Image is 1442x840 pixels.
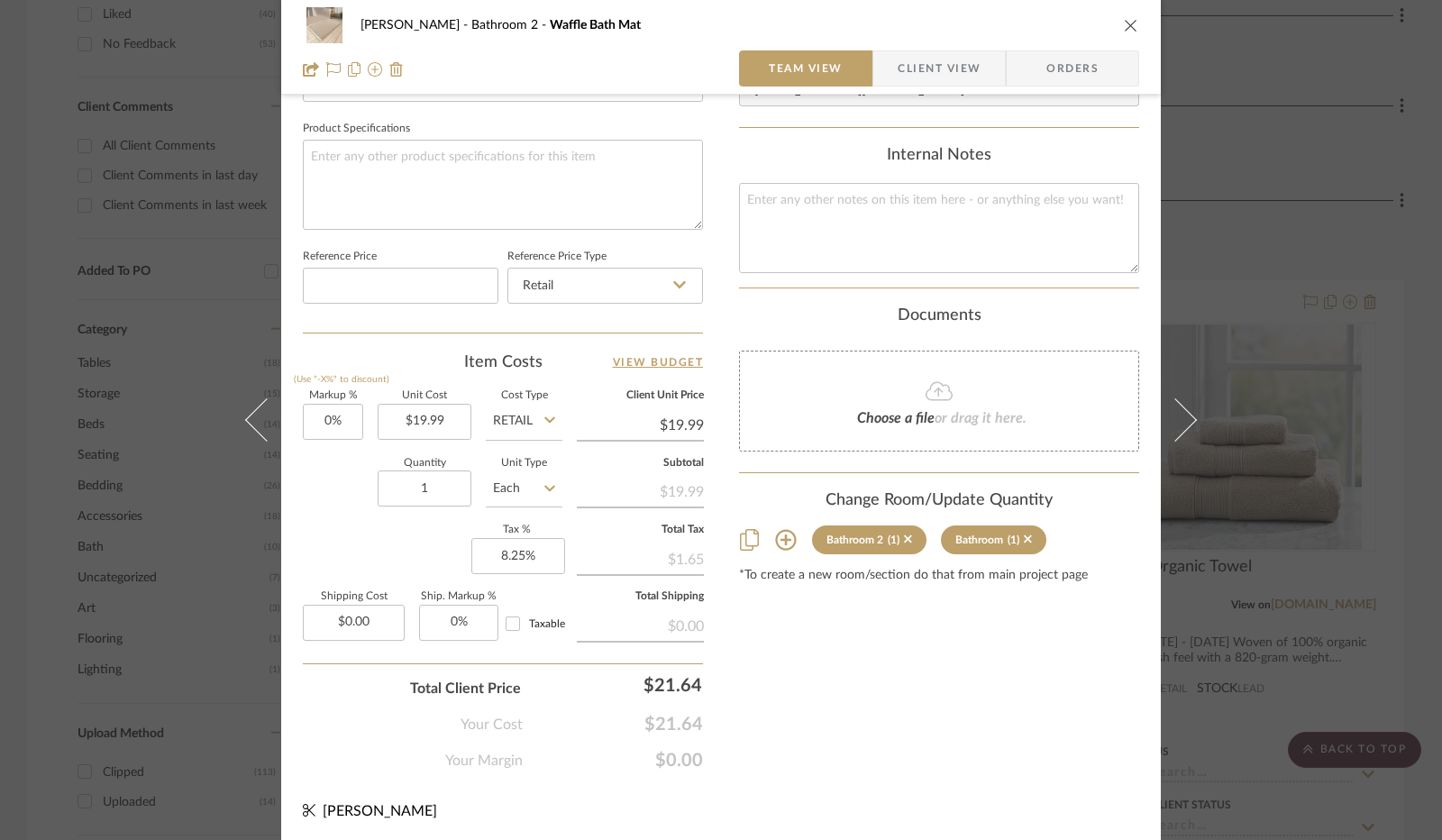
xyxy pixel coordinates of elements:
[529,618,565,629] span: Taxable
[303,252,377,261] label: Reference Price
[303,352,703,373] div: Item Costs
[577,525,704,534] label: Total Tax
[486,459,562,468] label: Unit Type
[360,19,471,32] span: [PERSON_NAME]
[613,352,704,373] a: View Budget
[550,19,641,32] span: Waffle Bath Mat
[378,459,471,468] label: Quantity
[323,804,437,818] span: [PERSON_NAME]
[577,391,704,400] label: Client Unit Price
[857,411,935,425] span: Choose a file
[410,678,521,699] span: Total Client Price
[1027,50,1118,87] span: Orders
[303,391,363,400] label: Markup %
[530,667,710,703] div: $21.64
[486,391,562,400] label: Cost Type
[739,306,1139,326] div: Documents
[389,62,404,77] img: Remove from project
[471,525,562,534] label: Tax %
[577,542,704,574] div: $1.65
[461,714,523,735] span: Your Cost
[769,50,843,87] span: Team View
[739,491,1139,511] div: Change Room/Update Quantity
[471,19,550,32] span: Bathroom 2
[577,592,704,601] label: Total Shipping
[303,7,346,43] img: d52a63cb-353d-4eca-84d2-5c16a99edc20_48x40.jpg
[739,569,1139,583] div: *To create a new room/section do that from main project page
[1008,534,1019,546] div: (1)
[303,592,405,601] label: Shipping Cost
[577,608,704,641] div: $0.00
[523,750,703,772] span: $0.00
[888,534,899,546] div: (1)
[577,474,704,507] div: $19.99
[523,714,703,735] span: $21.64
[1123,17,1139,33] button: close
[935,411,1027,425] span: or drag it here.
[739,146,1139,166] div: Internal Notes
[445,750,523,772] span: Your Margin
[419,592,498,601] label: Ship. Markup %
[577,459,704,468] label: Subtotal
[378,391,471,400] label: Unit Cost
[303,124,410,133] label: Product Specifications
[507,252,607,261] label: Reference Price Type
[826,534,883,546] div: Bathroom 2
[955,534,1003,546] div: Bathroom
[898,50,981,87] span: Client View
